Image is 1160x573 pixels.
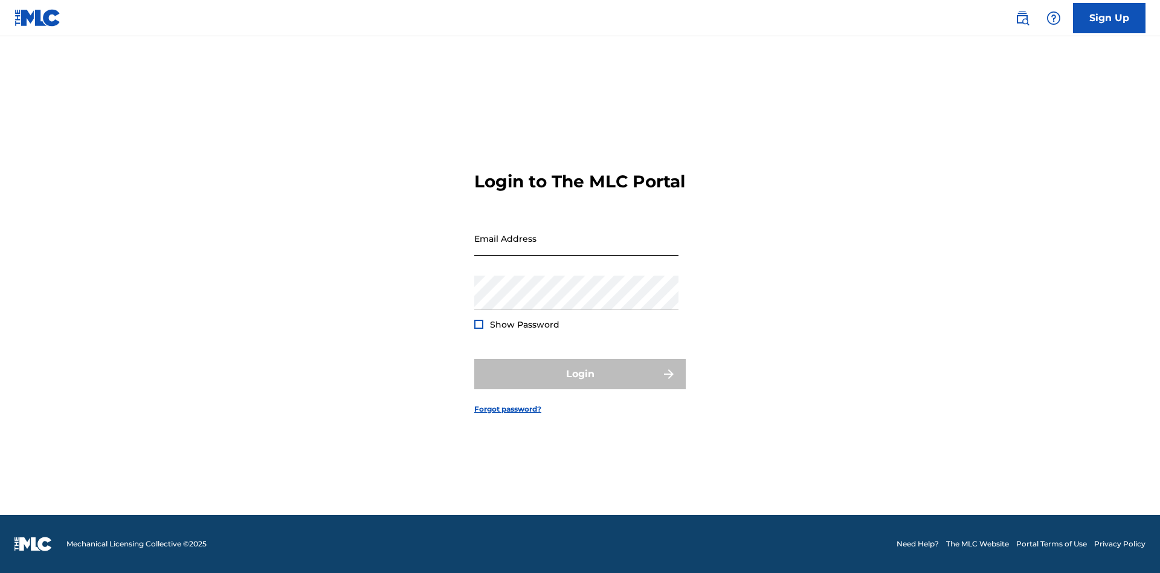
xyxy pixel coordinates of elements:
a: Privacy Policy [1094,539,1145,549]
img: MLC Logo [14,9,61,27]
img: logo [14,537,52,551]
span: Mechanical Licensing Collective © 2025 [66,539,207,549]
a: Public Search [1010,6,1034,30]
a: Portal Terms of Use [1016,539,1087,549]
span: Show Password [490,319,559,330]
div: Help [1042,6,1066,30]
a: Need Help? [897,539,939,549]
iframe: Chat Widget [1100,515,1160,573]
img: help [1046,11,1061,25]
img: search [1015,11,1029,25]
h3: Login to The MLC Portal [474,171,685,192]
a: The MLC Website [946,539,1009,549]
a: Sign Up [1073,3,1145,33]
a: Forgot password? [474,404,541,415]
